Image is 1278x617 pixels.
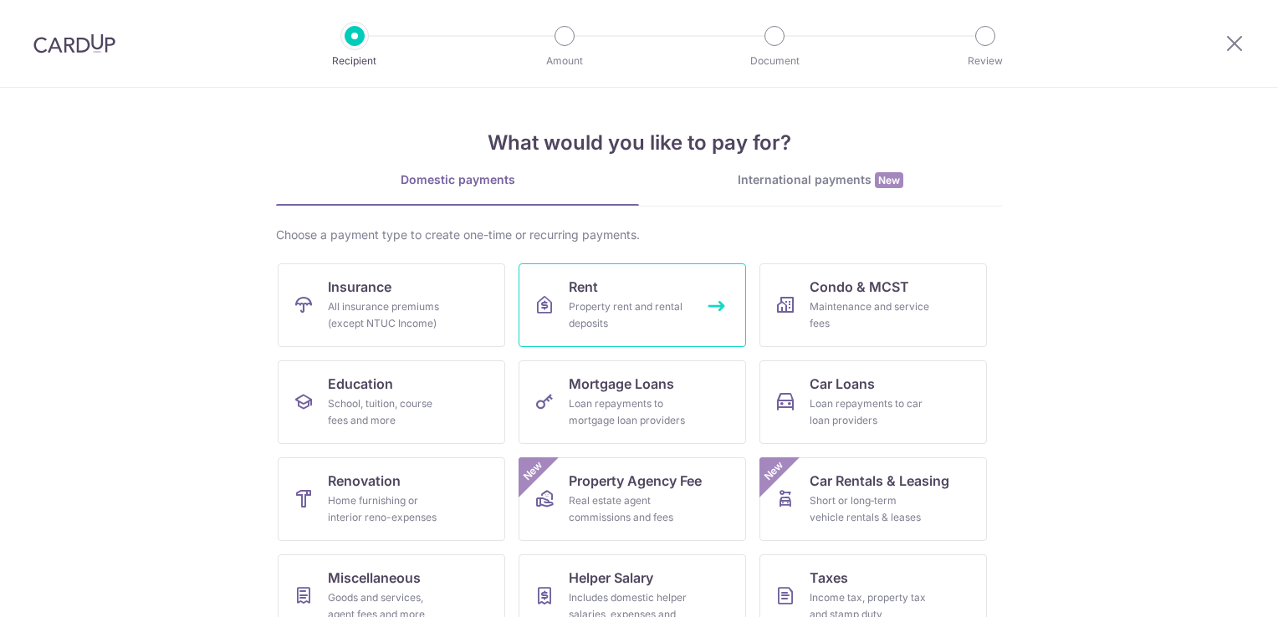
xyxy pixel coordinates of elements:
[810,471,949,491] span: Car Rentals & Leasing
[875,172,903,188] span: New
[328,568,421,588] span: Miscellaneous
[519,457,746,541] a: Property Agency FeeReal estate agent commissions and feesNew
[759,457,987,541] a: Car Rentals & LeasingShort or long‑term vehicle rentals & leasesNew
[278,263,505,347] a: InsuranceAll insurance premiums (except NTUC Income)
[293,53,417,69] p: Recipient
[810,277,909,297] span: Condo & MCST
[503,53,626,69] p: Amount
[713,53,836,69] p: Document
[569,277,598,297] span: Rent
[760,457,788,485] span: New
[759,360,987,444] a: Car LoansLoan repayments to car loan providers
[278,457,505,541] a: RenovationHome furnishing or interior reno-expenses
[276,171,639,188] div: Domestic payments
[923,53,1047,69] p: Review
[569,395,689,429] div: Loan repayments to mortgage loan providers
[328,492,448,526] div: Home furnishing or interior reno-expenses
[519,457,547,485] span: New
[810,568,848,588] span: Taxes
[328,298,448,332] div: All insurance premiums (except NTUC Income)
[569,492,689,526] div: Real estate agent commissions and fees
[810,395,930,429] div: Loan repayments to car loan providers
[278,360,505,444] a: EducationSchool, tuition, course fees and more
[276,227,1002,243] div: Choose a payment type to create one-time or recurring payments.
[569,298,689,332] div: Property rent and rental deposits
[328,277,391,297] span: Insurance
[569,471,702,491] span: Property Agency Fee
[569,568,653,588] span: Helper Salary
[810,298,930,332] div: Maintenance and service fees
[569,374,674,394] span: Mortgage Loans
[639,171,1002,189] div: International payments
[810,492,930,526] div: Short or long‑term vehicle rentals & leases
[328,374,393,394] span: Education
[276,128,1002,158] h4: What would you like to pay for?
[328,471,401,491] span: Renovation
[519,360,746,444] a: Mortgage LoansLoan repayments to mortgage loan providers
[759,263,987,347] a: Condo & MCSTMaintenance and service fees
[33,33,115,54] img: CardUp
[519,263,746,347] a: RentProperty rent and rental deposits
[810,374,875,394] span: Car Loans
[328,395,448,429] div: School, tuition, course fees and more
